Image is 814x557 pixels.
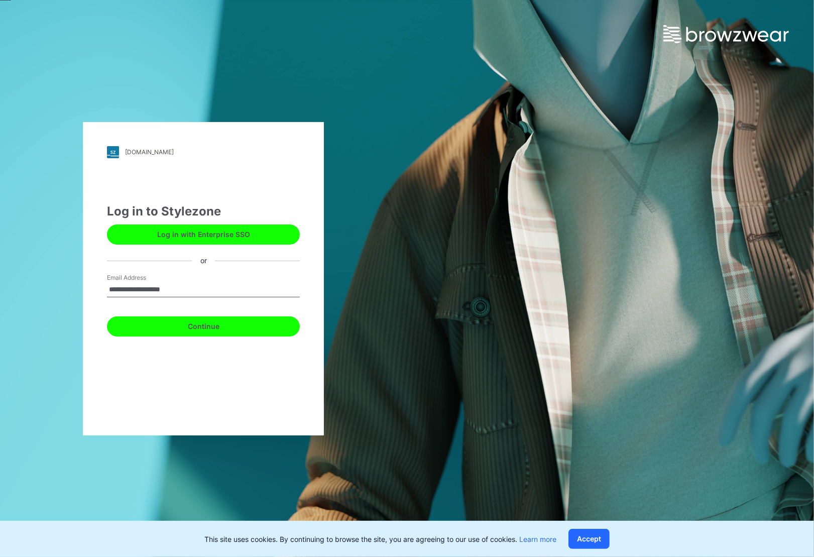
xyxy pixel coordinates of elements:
[204,534,556,544] p: This site uses cookies. By continuing to browse the site, you are agreeing to our use of cookies.
[519,535,556,543] a: Learn more
[107,273,177,282] label: Email Address
[125,148,174,156] div: [DOMAIN_NAME]
[107,146,119,158] img: stylezone-logo.562084cfcfab977791bfbf7441f1a819.svg
[107,316,300,337] button: Continue
[663,25,789,43] img: browzwear-logo.e42bd6dac1945053ebaf764b6aa21510.svg
[568,529,610,549] button: Accept
[107,225,300,245] button: Log in with Enterprise SSO
[107,146,300,158] a: [DOMAIN_NAME]
[192,256,215,266] div: or
[107,202,300,220] div: Log in to Stylezone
